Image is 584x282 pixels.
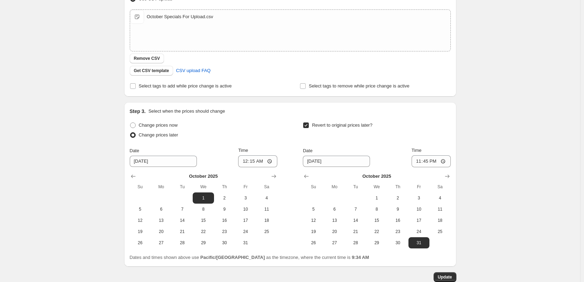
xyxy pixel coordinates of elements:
[217,195,232,201] span: 2
[390,229,405,234] span: 23
[306,206,321,212] span: 5
[133,184,148,190] span: Su
[390,195,405,201] span: 2
[348,218,363,223] span: 14
[438,274,452,280] span: Update
[442,171,452,181] button: Show next month, November 2025
[238,148,248,153] span: Time
[429,226,450,237] button: Saturday October 25 2025
[387,181,408,192] th: Thursday
[214,181,235,192] th: Thursday
[345,215,366,226] button: Tuesday October 14 2025
[238,155,277,167] input: 12:00
[411,240,427,246] span: 31
[214,192,235,204] button: Thursday October 2 2025
[324,204,345,215] button: Monday October 6 2025
[130,226,151,237] button: Sunday October 19 2025
[235,192,256,204] button: Friday October 3 2025
[133,218,148,223] span: 12
[214,226,235,237] button: Thursday October 23 2025
[408,237,429,248] button: Friday October 31 2025
[259,195,274,201] span: 4
[154,229,169,234] span: 20
[366,181,387,192] th: Wednesday
[256,215,277,226] button: Saturday October 18 2025
[387,192,408,204] button: Thursday October 2 2025
[154,240,169,246] span: 27
[324,237,345,248] button: Monday October 27 2025
[303,204,324,215] button: Sunday October 5 2025
[259,218,274,223] span: 18
[139,132,178,138] span: Change prices later
[134,56,160,61] span: Remove CSV
[411,184,427,190] span: Fr
[130,204,151,215] button: Sunday October 5 2025
[133,240,148,246] span: 26
[408,204,429,215] button: Friday October 10 2025
[348,206,363,212] span: 7
[411,218,427,223] span: 17
[195,240,211,246] span: 29
[411,229,427,234] span: 24
[200,255,265,260] b: Pacific/[GEOGRAPHIC_DATA]
[256,204,277,215] button: Saturday October 11 2025
[348,184,363,190] span: Tu
[408,226,429,237] button: Friday October 24 2025
[369,184,384,190] span: We
[432,229,448,234] span: 25
[366,204,387,215] button: Wednesday October 8 2025
[195,184,211,190] span: We
[154,184,169,190] span: Mo
[259,229,274,234] span: 25
[128,171,138,181] button: Show previous month, September 2025
[193,181,214,192] th: Wednesday
[134,68,169,73] span: Get CSV template
[256,181,277,192] th: Saturday
[324,215,345,226] button: Monday October 13 2025
[390,218,405,223] span: 16
[306,240,321,246] span: 26
[238,184,253,190] span: Fr
[130,66,173,76] button: Get CSV template
[408,181,429,192] th: Friday
[327,184,342,190] span: Mo
[238,206,253,212] span: 10
[195,229,211,234] span: 22
[193,226,214,237] button: Wednesday October 22 2025
[259,184,274,190] span: Sa
[390,184,405,190] span: Th
[366,226,387,237] button: Wednesday October 22 2025
[217,240,232,246] span: 30
[133,229,148,234] span: 19
[151,226,172,237] button: Monday October 20 2025
[429,181,450,192] th: Saturday
[193,204,214,215] button: Wednesday October 8 2025
[432,206,448,212] span: 11
[303,237,324,248] button: Sunday October 26 2025
[172,226,193,237] button: Tuesday October 21 2025
[369,206,384,212] span: 8
[172,237,193,248] button: Tuesday October 28 2025
[130,181,151,192] th: Sunday
[303,148,312,153] span: Date
[130,215,151,226] button: Sunday October 12 2025
[193,237,214,248] button: Wednesday October 29 2025
[432,184,448,190] span: Sa
[345,237,366,248] button: Tuesday October 28 2025
[303,215,324,226] button: Sunday October 12 2025
[256,192,277,204] button: Saturday October 4 2025
[327,229,342,234] span: 20
[327,218,342,223] span: 13
[369,229,384,234] span: 22
[390,240,405,246] span: 30
[429,204,450,215] button: Saturday October 11 2025
[238,195,253,201] span: 3
[306,229,321,234] span: 19
[369,240,384,246] span: 29
[434,272,456,282] button: Update
[130,237,151,248] button: Sunday October 26 2025
[327,206,342,212] span: 6
[130,255,369,260] span: Dates and times shown above use as the timezone, where the current time is
[306,184,321,190] span: Su
[238,240,253,246] span: 31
